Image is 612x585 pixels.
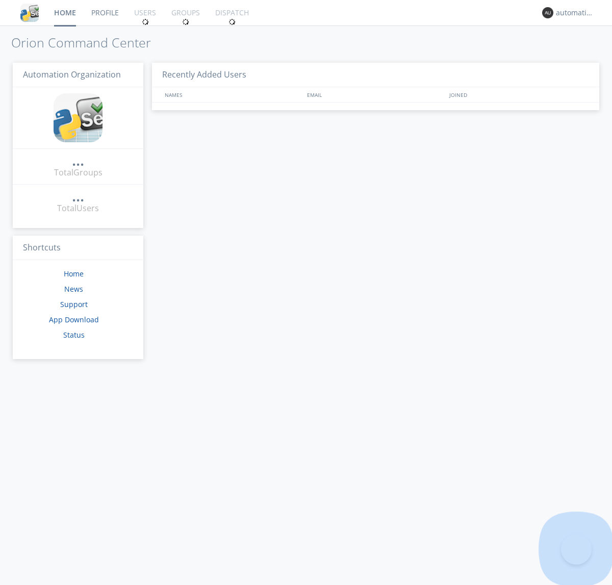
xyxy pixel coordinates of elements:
img: spin.svg [182,18,189,26]
h3: Recently Added Users [152,63,599,88]
img: spin.svg [142,18,149,26]
span: Automation Organization [23,69,121,80]
img: spin.svg [228,18,236,26]
div: ... [72,191,84,201]
div: JOINED [447,87,590,102]
a: Home [64,269,84,278]
img: cddb5a64eb264b2086981ab96f4c1ba7 [20,4,39,22]
img: cddb5a64eb264b2086981ab96f4c1ba7 [54,93,103,142]
div: ... [72,155,84,165]
iframe: Toggle Customer Support [561,534,592,565]
a: App Download [49,315,99,324]
a: Status [63,330,85,340]
div: EMAIL [304,87,447,102]
a: News [64,284,83,294]
div: Total Users [57,202,99,214]
div: automation+atlas0003 [556,8,594,18]
div: Total Groups [54,167,103,179]
a: Support [60,299,88,309]
img: 373638.png [542,7,553,18]
a: ... [72,191,84,202]
a: ... [72,155,84,167]
h3: Shortcuts [13,236,143,261]
div: NAMES [162,87,302,102]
